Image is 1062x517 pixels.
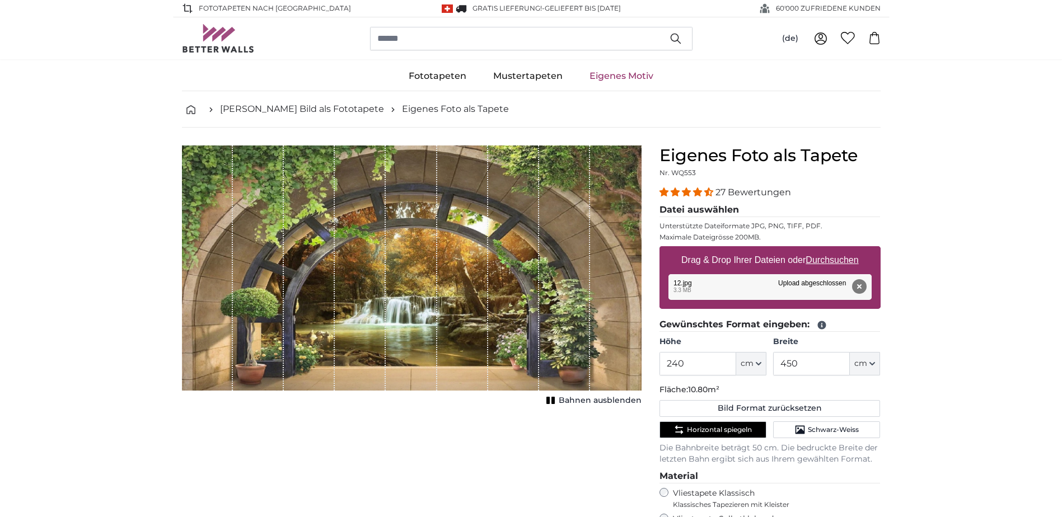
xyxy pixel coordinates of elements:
span: Klassisches Tapezieren mit Kleister [673,500,871,509]
button: cm [850,352,880,375]
a: [PERSON_NAME] Bild als Fototapete [220,102,384,116]
span: Horizontal spiegeln [687,425,752,434]
p: Unterstützte Dateiformate JPG, PNG, TIFF, PDF. [659,222,881,231]
a: Fototapeten [395,62,480,91]
label: Breite [773,336,880,347]
label: Vliestapete Klassisch [673,488,871,509]
span: Bahnen ausblenden [559,395,642,406]
span: 4.41 stars [659,187,715,198]
label: Drag & Drop Ihrer Dateien oder [677,249,863,271]
div: 1 of 1 [182,145,642,408]
span: 27 Bewertungen [715,187,791,198]
legend: Datei auswählen [659,203,881,217]
h1: Eigenes Foto als Tapete [659,145,881,166]
button: (de) [773,29,807,49]
p: Maximale Dateigrösse 200MB. [659,233,881,242]
span: 60'000 ZUFRIEDENE KUNDEN [776,3,881,13]
a: Eigenes Motiv [576,62,667,91]
button: Bild Format zurücksetzen [659,400,881,417]
button: Horizontal spiegeln [659,421,766,438]
span: Nr. WQ553 [659,168,696,177]
p: Fläche: [659,384,881,396]
span: cm [854,358,867,369]
p: Die Bahnbreite beträgt 50 cm. Die bedruckte Breite der letzten Bahn ergibt sich aus Ihrem gewählt... [659,443,881,465]
span: Geliefert bis [DATE] [545,4,621,12]
span: GRATIS Lieferung! [472,4,542,12]
legend: Material [659,469,881,483]
img: Schweiz [442,4,453,13]
label: Höhe [659,336,766,347]
span: Schwarz-Weiss [808,425,859,434]
button: Schwarz-Weiss [773,421,880,438]
u: Durchsuchen [806,255,858,265]
span: 10.80m² [688,384,719,394]
legend: Gewünschtes Format eingeben: [659,318,881,332]
span: - [542,4,621,12]
span: Fototapeten nach [GEOGRAPHIC_DATA] [199,3,351,13]
img: Betterwalls [182,24,255,53]
button: Bahnen ausblenden [543,393,642,408]
nav: breadcrumbs [182,91,881,128]
a: Mustertapeten [480,62,576,91]
button: cm [736,352,766,375]
a: Eigenes Foto als Tapete [402,102,509,116]
span: cm [741,358,754,369]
